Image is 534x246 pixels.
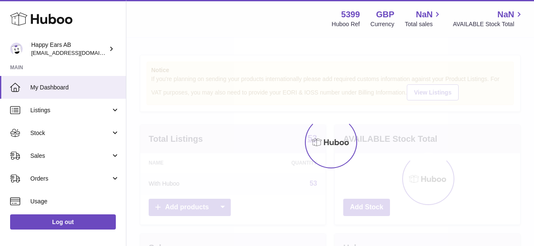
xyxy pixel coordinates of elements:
[30,152,111,160] span: Sales
[332,20,360,28] div: Huboo Ref
[30,84,120,92] span: My Dashboard
[10,43,23,55] img: 3pl@happyearsearplugs.com
[405,20,442,28] span: Total sales
[30,175,111,183] span: Orders
[10,214,116,230] a: Log out
[30,129,111,137] span: Stock
[31,49,124,56] span: [EMAIL_ADDRESS][DOMAIN_NAME]
[453,9,524,28] a: NaN AVAILABLE Stock Total
[405,9,442,28] a: NaN Total sales
[371,20,395,28] div: Currency
[30,106,111,114] span: Listings
[497,9,514,20] span: NaN
[416,9,433,20] span: NaN
[341,9,360,20] strong: 5399
[31,41,107,57] div: Happy Ears AB
[376,9,394,20] strong: GBP
[30,197,120,205] span: Usage
[453,20,524,28] span: AVAILABLE Stock Total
